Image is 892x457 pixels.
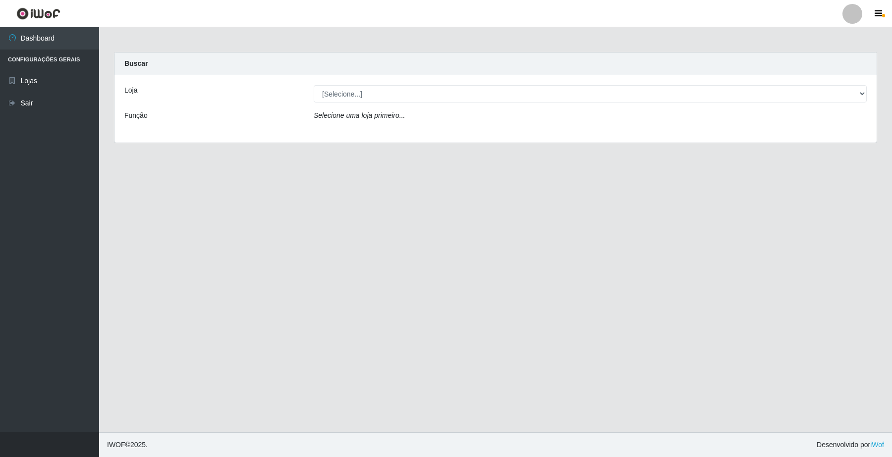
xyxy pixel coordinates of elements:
label: Função [124,110,148,121]
span: © 2025 . [107,440,148,450]
strong: Buscar [124,59,148,67]
i: Selecione uma loja primeiro... [314,111,405,119]
img: CoreUI Logo [16,7,60,20]
label: Loja [124,85,137,96]
a: iWof [870,441,884,449]
span: IWOF [107,441,125,449]
span: Desenvolvido por [817,440,884,450]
